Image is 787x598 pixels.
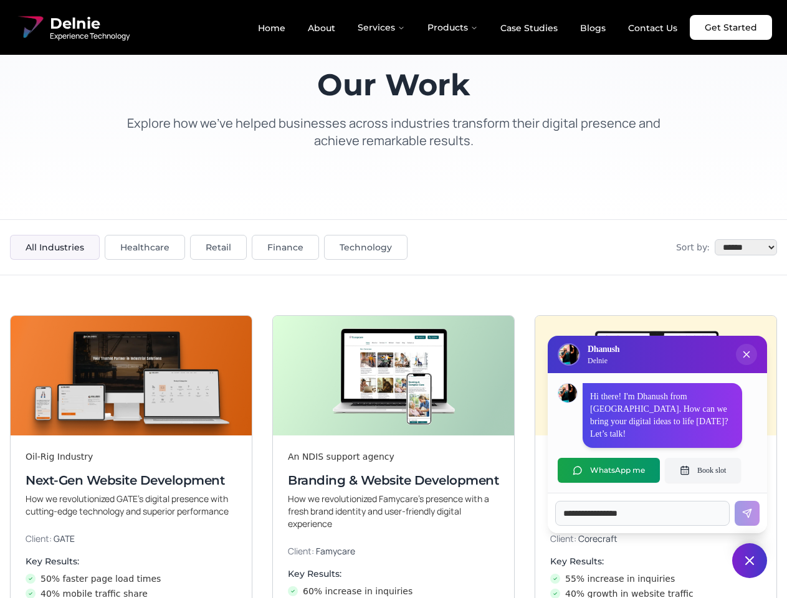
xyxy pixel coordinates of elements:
[570,17,616,39] a: Blogs
[676,241,710,254] span: Sort by:
[550,572,761,585] li: 55% increase in inquiries
[288,567,499,580] h4: Key Results:
[690,15,772,40] a: Get Started
[590,391,735,440] p: Hi there! I'm Dhanush from [GEOGRAPHIC_DATA]. How can we bring your digital ideas to life [DATE]?...
[50,14,130,34] span: Delnie
[105,235,185,260] button: Healthcare
[348,15,415,40] button: Services
[535,316,776,435] img: Digital & Brand Revamp
[248,15,687,40] nav: Main
[10,235,100,260] button: All Industries
[54,533,75,544] span: GATE
[190,235,247,260] button: Retail
[273,316,514,435] img: Branding & Website Development
[736,344,757,365] button: Close chat popup
[11,316,252,435] img: Next-Gen Website Development
[490,17,568,39] a: Case Studies
[288,585,499,597] li: 60% increase in inquiries
[417,15,488,40] button: Products
[26,450,237,463] div: Oil-Rig Industry
[115,70,673,100] h1: Our Work
[324,235,408,260] button: Technology
[588,356,619,366] p: Delnie
[618,17,687,39] a: Contact Us
[588,343,619,356] h3: Dhanush
[288,450,499,463] div: An NDIS support agency
[288,545,499,558] p: Client:
[26,493,237,518] p: How we revolutionized GATE’s digital presence with cutting-edge technology and superior performance
[558,384,577,402] img: Dhanush
[26,472,237,489] h3: Next-Gen Website Development
[15,12,45,42] img: Delnie Logo
[288,472,499,489] h3: Branding & Website Development
[252,235,319,260] button: Finance
[316,545,355,557] span: Famycare
[50,31,130,41] span: Experience Technology
[665,458,741,483] button: Book slot
[558,458,660,483] button: WhatsApp me
[115,115,673,149] p: Explore how we've helped businesses across industries transform their digital presence and achiev...
[26,555,237,567] h4: Key Results:
[26,533,237,545] p: Client:
[298,17,345,39] a: About
[26,572,237,585] li: 50% faster page load times
[248,17,295,39] a: Home
[15,12,130,42] a: Delnie Logo Full
[288,493,499,530] p: How we revolutionized Famycare’s presence with a fresh brand identity and user-friendly digital e...
[732,543,767,578] button: Close chat
[559,344,579,364] img: Delnie Logo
